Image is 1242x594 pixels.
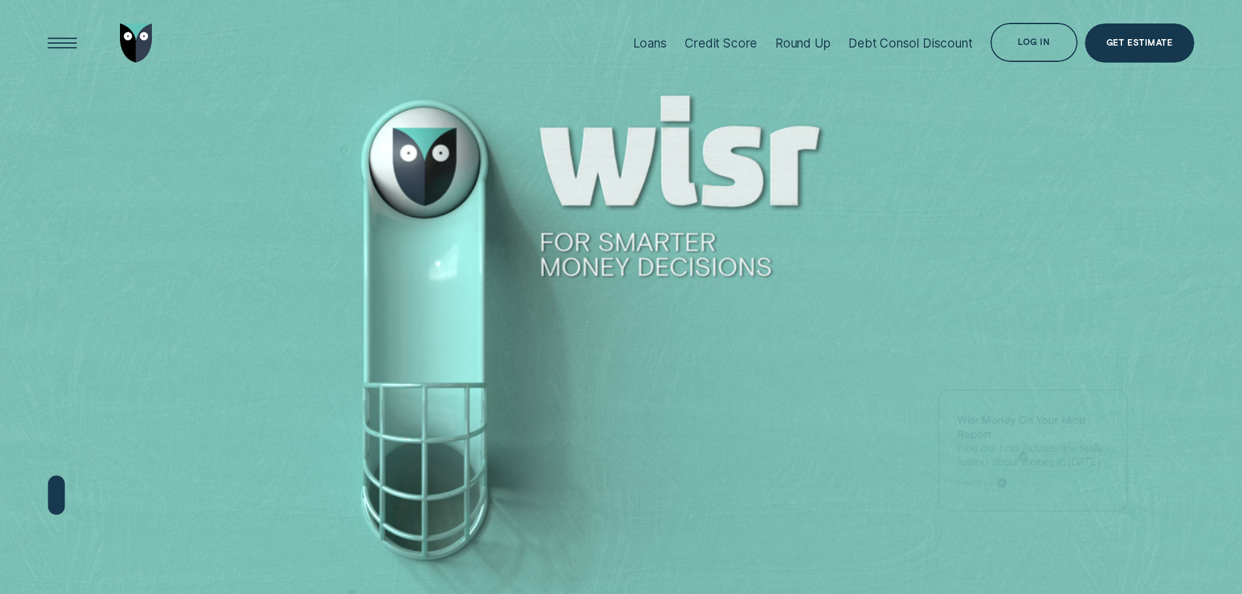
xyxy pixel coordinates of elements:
[958,479,994,487] span: Learn more
[120,23,153,63] img: Wisr
[848,36,972,51] div: Debt Consol Discount
[990,23,1077,62] button: Log in
[633,36,667,51] div: Loans
[958,413,1086,440] strong: Wisr Money On Your Mind Report
[775,36,831,51] div: Round Up
[938,389,1127,511] a: Wisr Money On Your Mind ReportFind out how Aussies are really feeling about money in [DATE].Learn...
[43,23,82,63] button: Open Menu
[1085,23,1194,63] a: Get Estimate
[685,36,757,51] div: Credit Score
[958,413,1109,468] p: Find out how Aussies are really feeling about money in [DATE].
